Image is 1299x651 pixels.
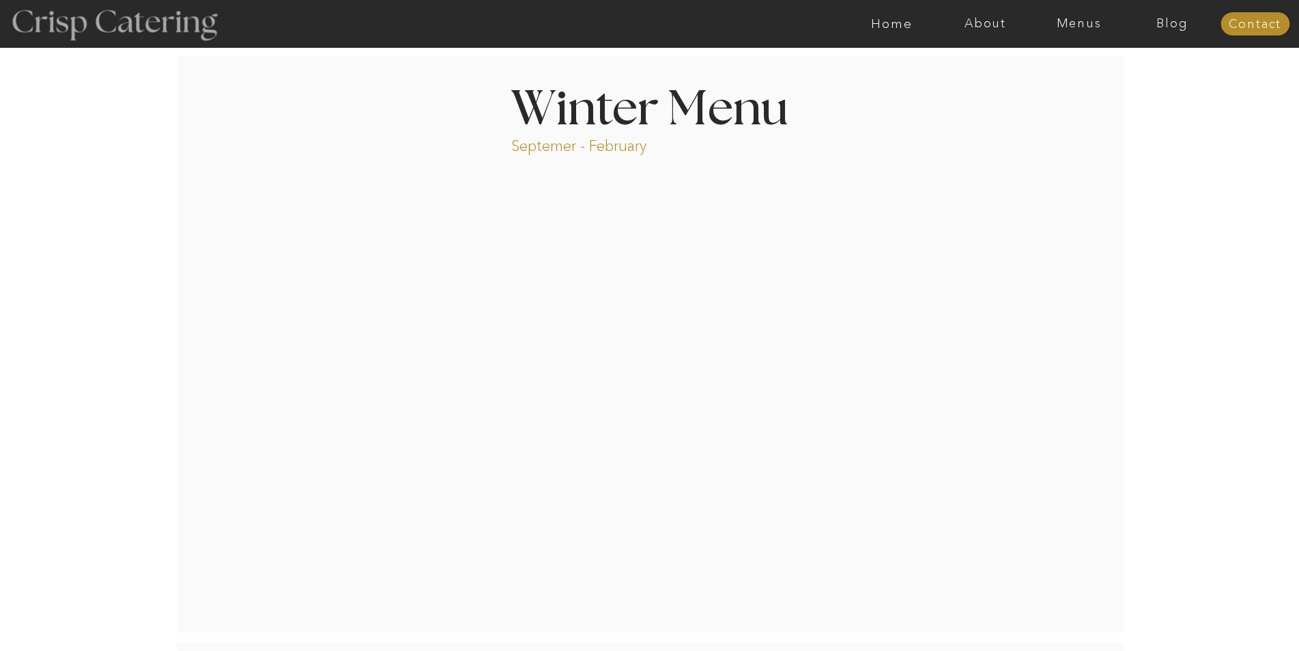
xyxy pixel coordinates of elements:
a: Home [845,17,939,31]
a: Blog [1126,17,1219,31]
a: Menus [1032,17,1126,31]
h1: Winter Menu [460,86,840,126]
a: Contact [1221,18,1289,31]
p: Septemer - February [511,136,699,152]
a: About [939,17,1032,31]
